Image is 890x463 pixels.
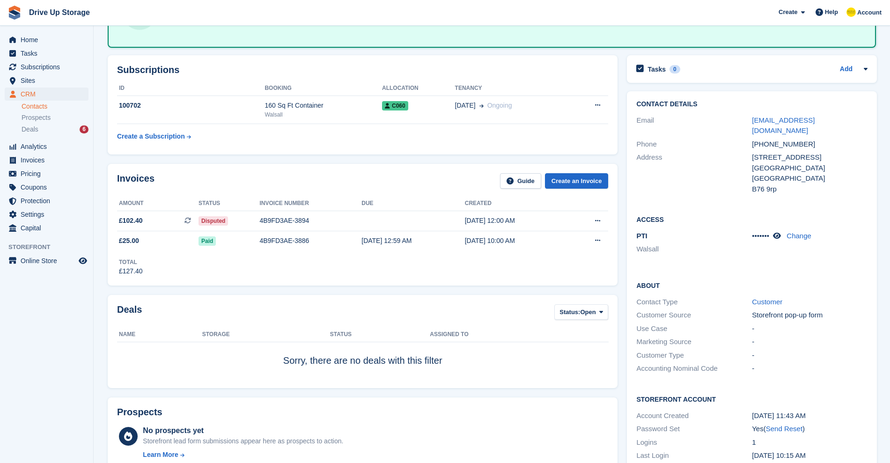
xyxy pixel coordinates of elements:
[199,236,216,246] span: Paid
[21,154,77,167] span: Invoices
[764,425,805,433] span: ( )
[5,181,88,194] a: menu
[5,167,88,180] a: menu
[500,173,541,189] a: Guide
[117,128,191,145] a: Create a Subscription
[117,304,142,322] h2: Deals
[21,254,77,267] span: Online Store
[752,152,868,163] div: [STREET_ADDRESS]
[636,310,752,321] div: Customer Source
[636,363,752,374] div: Accounting Nominal Code
[259,196,361,211] th: Invoice number
[669,65,680,73] div: 0
[752,411,868,421] div: [DATE] 11:43 AM
[202,327,330,342] th: Storage
[80,125,88,133] div: 6
[580,308,596,317] span: Open
[752,337,868,347] div: -
[117,407,162,418] h2: Prospects
[430,327,608,342] th: Assigned to
[143,436,343,446] div: Storefront lead form submissions appear here as prospects to action.
[752,437,868,448] div: 1
[766,425,802,433] a: Send Reset
[636,280,868,290] h2: About
[21,140,77,153] span: Analytics
[5,88,88,101] a: menu
[752,323,868,334] div: -
[752,184,868,195] div: B76 9rp
[5,154,88,167] a: menu
[636,411,752,421] div: Account Created
[21,167,77,180] span: Pricing
[119,216,143,226] span: £102.40
[21,74,77,87] span: Sites
[5,47,88,60] a: menu
[857,8,882,17] span: Account
[5,33,88,46] a: menu
[825,7,838,17] span: Help
[21,194,77,207] span: Protection
[636,337,752,347] div: Marketing Source
[465,236,568,246] div: [DATE] 10:00 AM
[199,216,228,226] span: Disputed
[25,5,94,20] a: Drive Up Storage
[21,47,77,60] span: Tasks
[77,255,88,266] a: Preview store
[143,450,343,460] a: Learn More
[119,266,143,276] div: £127.40
[752,424,868,434] div: Yes
[752,363,868,374] div: -
[636,450,752,461] div: Last Login
[22,102,88,111] a: Contacts
[752,139,868,150] div: [PHONE_NUMBER]
[636,232,647,240] span: PTI
[8,243,93,252] span: Storefront
[752,232,769,240] span: •••••••
[636,115,752,136] div: Email
[636,214,868,224] h2: Access
[554,304,608,320] button: Status: Open
[5,140,88,153] a: menu
[265,101,382,110] div: 160 Sq Ft Container
[117,81,265,96] th: ID
[265,110,382,119] div: Walsall
[21,221,77,235] span: Capital
[752,116,815,135] a: [EMAIL_ADDRESS][DOMAIN_NAME]
[752,163,868,174] div: [GEOGRAPHIC_DATA]
[361,196,464,211] th: Due
[636,323,752,334] div: Use Case
[5,221,88,235] a: menu
[752,310,868,321] div: Storefront pop-up form
[21,181,77,194] span: Coupons
[117,65,608,75] h2: Subscriptions
[840,64,853,75] a: Add
[455,81,569,96] th: Tenancy
[117,132,185,141] div: Create a Subscription
[636,437,752,448] div: Logins
[465,216,568,226] div: [DATE] 12:00 AM
[636,101,868,108] h2: Contact Details
[5,208,88,221] a: menu
[382,101,408,110] span: C060
[361,236,464,246] div: [DATE] 12:59 AM
[117,327,202,342] th: Name
[22,125,88,134] a: Deals 6
[21,88,77,101] span: CRM
[330,327,430,342] th: Status
[5,60,88,73] a: menu
[143,425,343,436] div: No prospects yet
[143,450,178,460] div: Learn More
[636,152,752,194] div: Address
[117,101,265,110] div: 100702
[545,173,609,189] a: Create an Invoice
[647,65,666,73] h2: Tasks
[636,244,752,255] li: Walsall
[465,196,568,211] th: Created
[119,236,139,246] span: £25.00
[487,102,512,109] span: Ongoing
[752,451,806,459] time: 2025-08-11 09:15:27 UTC
[455,101,476,110] span: [DATE]
[636,139,752,150] div: Phone
[283,355,442,366] span: Sorry, there are no deals with this filter
[846,7,856,17] img: Crispin Vitoria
